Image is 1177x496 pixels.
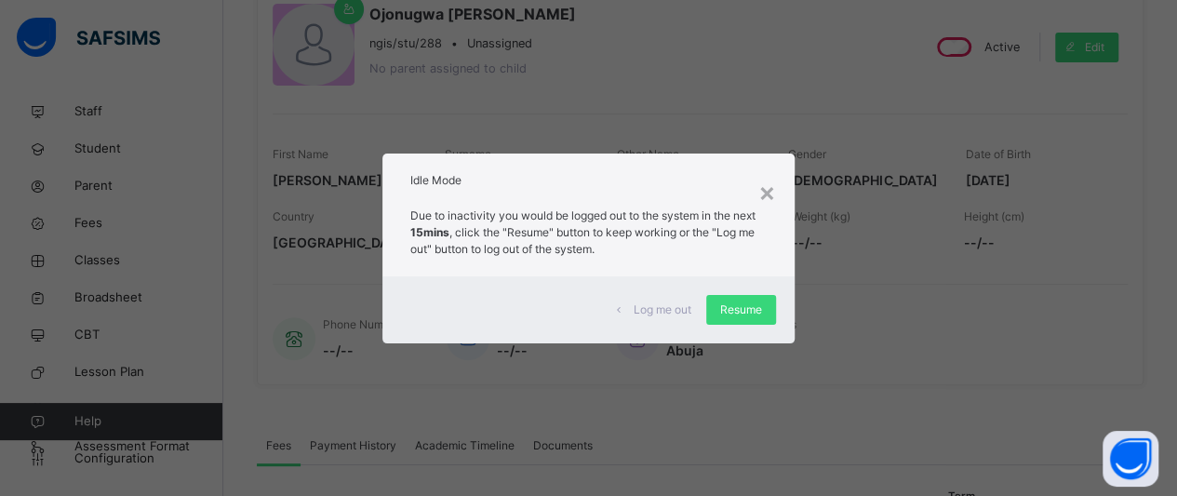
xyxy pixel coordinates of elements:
h2: Idle Mode [410,172,767,189]
span: Log me out [634,302,691,318]
div: × [758,172,776,211]
strong: 15mins [410,225,449,239]
p: Due to inactivity you would be logged out to the system in the next , click the "Resume" button t... [410,208,767,258]
button: Open asap [1103,431,1158,487]
span: Resume [720,302,762,318]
